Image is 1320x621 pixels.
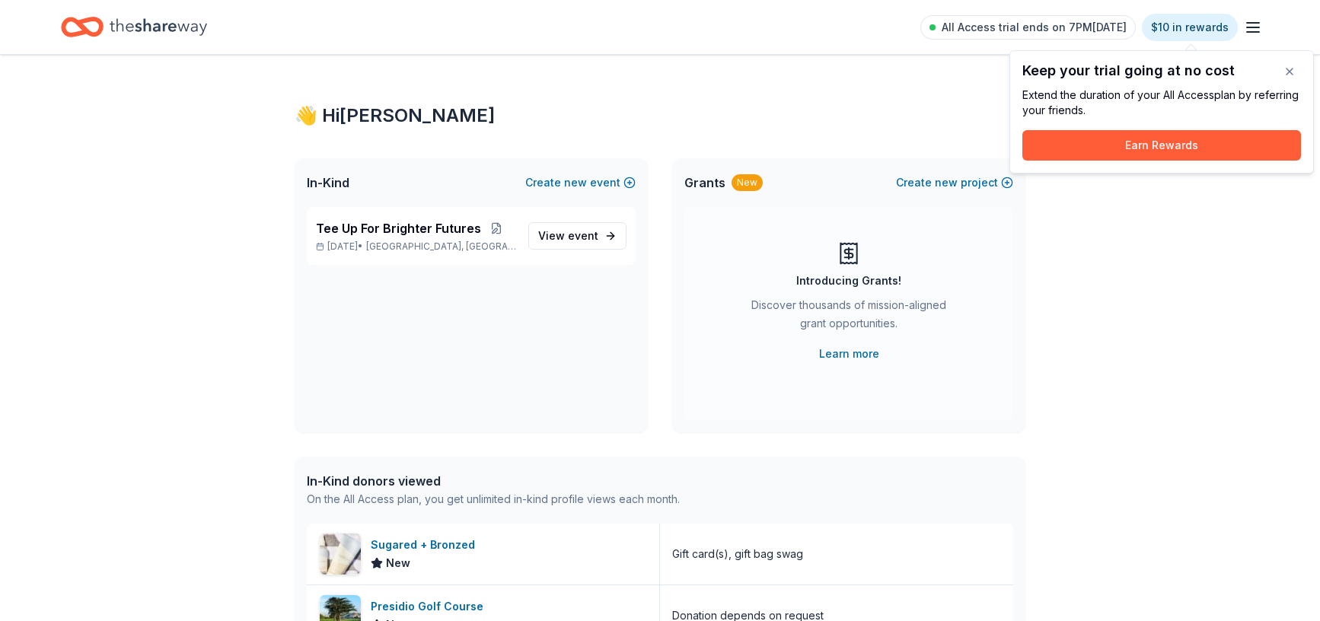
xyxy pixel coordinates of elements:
span: New [386,554,410,572]
div: Presidio Golf Course [371,597,489,616]
span: All Access trial ends on 7PM[DATE] [942,18,1127,37]
div: Extend the duration of your All Access plan by referring your friends. [1022,88,1301,118]
div: New [732,174,763,191]
a: $10 in rewards [1142,14,1238,41]
a: Learn more [819,345,879,363]
div: In-Kind donors viewed [307,472,680,490]
span: Tee Up For Brighter Futures [316,219,481,237]
button: Createnewproject [896,174,1013,192]
span: new [564,174,587,192]
span: event [568,229,598,242]
span: Grants [684,174,725,192]
div: 👋 Hi [PERSON_NAME] [295,103,1025,128]
button: Earn Rewards [1022,130,1301,161]
span: View [538,227,598,245]
span: In-Kind [307,174,349,192]
div: Gift card(s), gift bag swag [672,545,803,563]
span: [GEOGRAPHIC_DATA], [GEOGRAPHIC_DATA] [366,240,516,253]
span: new [935,174,958,192]
div: Sugared + Bronzed [371,536,481,554]
div: Discover thousands of mission-aligned grant opportunities. [745,296,952,339]
div: Keep your trial going at no cost [1022,63,1301,78]
img: Image for Sugared + Bronzed [320,533,361,575]
p: [DATE] • [316,240,516,253]
a: All Access trial ends on 7PM[DATE] [920,15,1136,40]
div: Introducing Grants! [796,272,901,290]
a: View event [528,222,627,250]
button: Createnewevent [525,174,636,192]
a: Home [61,9,207,45]
div: On the All Access plan, you get unlimited in-kind profile views each month. [307,490,680,508]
